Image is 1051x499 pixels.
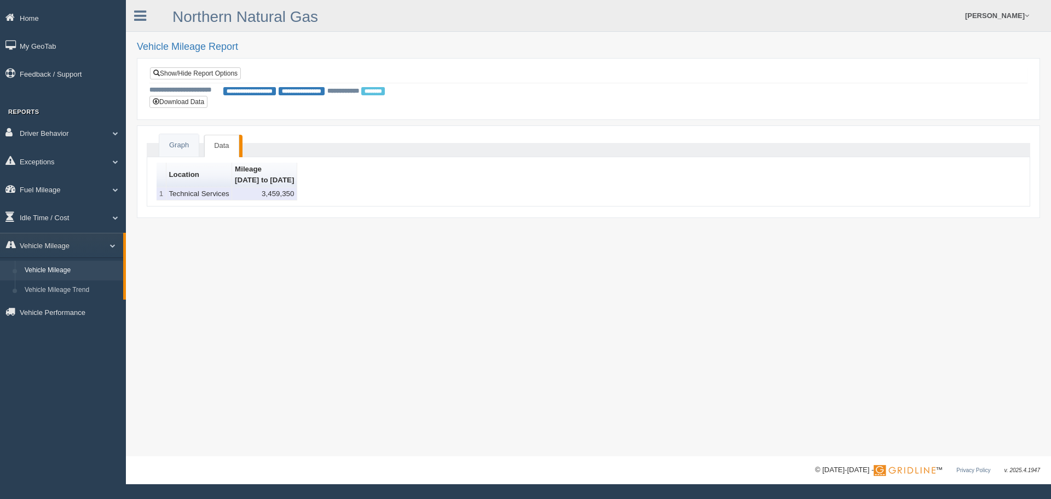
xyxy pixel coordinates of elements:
[232,163,297,187] th: Sort column
[232,187,297,201] td: 3,459,350
[874,465,935,476] img: Gridline
[1004,467,1040,473] span: v. 2025.4.1947
[172,8,318,25] a: Northern Natural Gas
[166,187,233,201] td: Technical Services
[166,163,233,187] th: Sort column
[149,96,207,108] button: Download Data
[137,42,1040,53] h2: Vehicle Mileage Report
[20,280,123,300] a: Vehicle Mileage Trend
[159,134,199,157] a: Graph
[815,464,1040,476] div: © [DATE]-[DATE] - ™
[150,67,241,79] a: Show/Hide Report Options
[956,467,990,473] a: Privacy Policy
[20,261,123,280] a: Vehicle Mileage
[157,187,166,201] td: 1
[204,135,239,157] a: Data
